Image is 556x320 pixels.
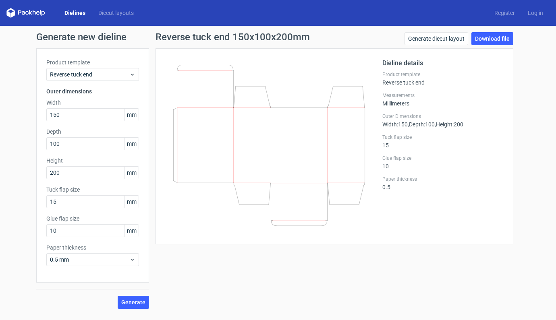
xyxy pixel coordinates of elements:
span: mm [124,138,139,150]
label: Tuck flap size [382,134,503,140]
button: Generate [118,296,149,309]
span: mm [124,109,139,121]
span: mm [124,167,139,179]
span: Width : 150 [382,121,408,128]
label: Paper thickness [46,244,139,252]
span: Generate [121,299,145,305]
span: mm [124,196,139,208]
label: Product template [382,71,503,78]
span: 0.5 mm [50,256,129,264]
span: , Depth : 100 [408,121,435,128]
div: Reverse tuck end [382,71,503,86]
a: Dielines [58,9,92,17]
h2: Dieline details [382,58,503,68]
a: Register [488,9,521,17]
label: Product template [46,58,139,66]
div: 15 [382,134,503,149]
label: Glue flap size [382,155,503,161]
label: Width [46,99,139,107]
a: Generate diecut layout [405,32,468,45]
a: Log in [521,9,550,17]
h3: Outer dimensions [46,87,139,95]
div: Millimeters [382,92,503,107]
span: Reverse tuck end [50,70,129,78]
div: 0.5 [382,176,503,190]
label: Depth [46,128,139,136]
label: Glue flap size [46,215,139,223]
h1: Reverse tuck end 150x100x200mm [156,32,310,42]
label: Paper thickness [382,176,503,182]
span: , Height : 200 [435,121,463,128]
span: mm [124,225,139,237]
label: Outer Dimensions [382,113,503,120]
label: Tuck flap size [46,186,139,194]
div: 10 [382,155,503,169]
a: Download file [471,32,513,45]
label: Measurements [382,92,503,99]
a: Diecut layouts [92,9,140,17]
label: Height [46,157,139,165]
h1: Generate new dieline [36,32,520,42]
